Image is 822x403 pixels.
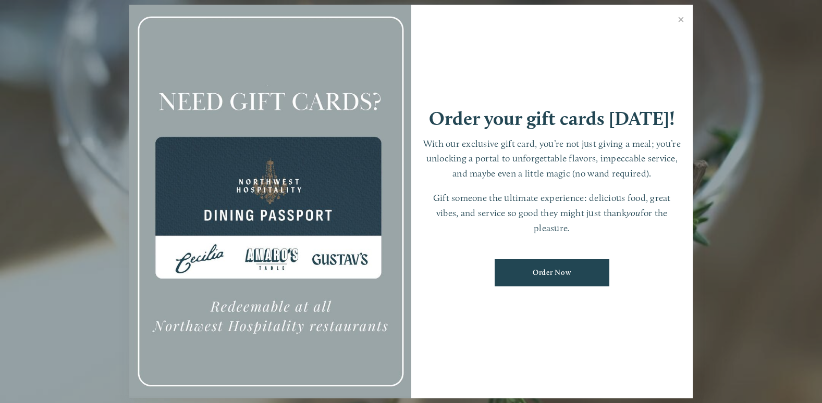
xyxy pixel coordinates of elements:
p: Gift someone the ultimate experience: delicious food, great vibes, and service so good they might... [422,191,683,235]
p: With our exclusive gift card, you’re not just giving a meal; you’re unlocking a portal to unforge... [422,136,683,181]
a: Order Now [495,259,609,286]
em: you [627,207,641,218]
a: Close [671,6,691,35]
h1: Order your gift cards [DATE]! [429,109,675,128]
